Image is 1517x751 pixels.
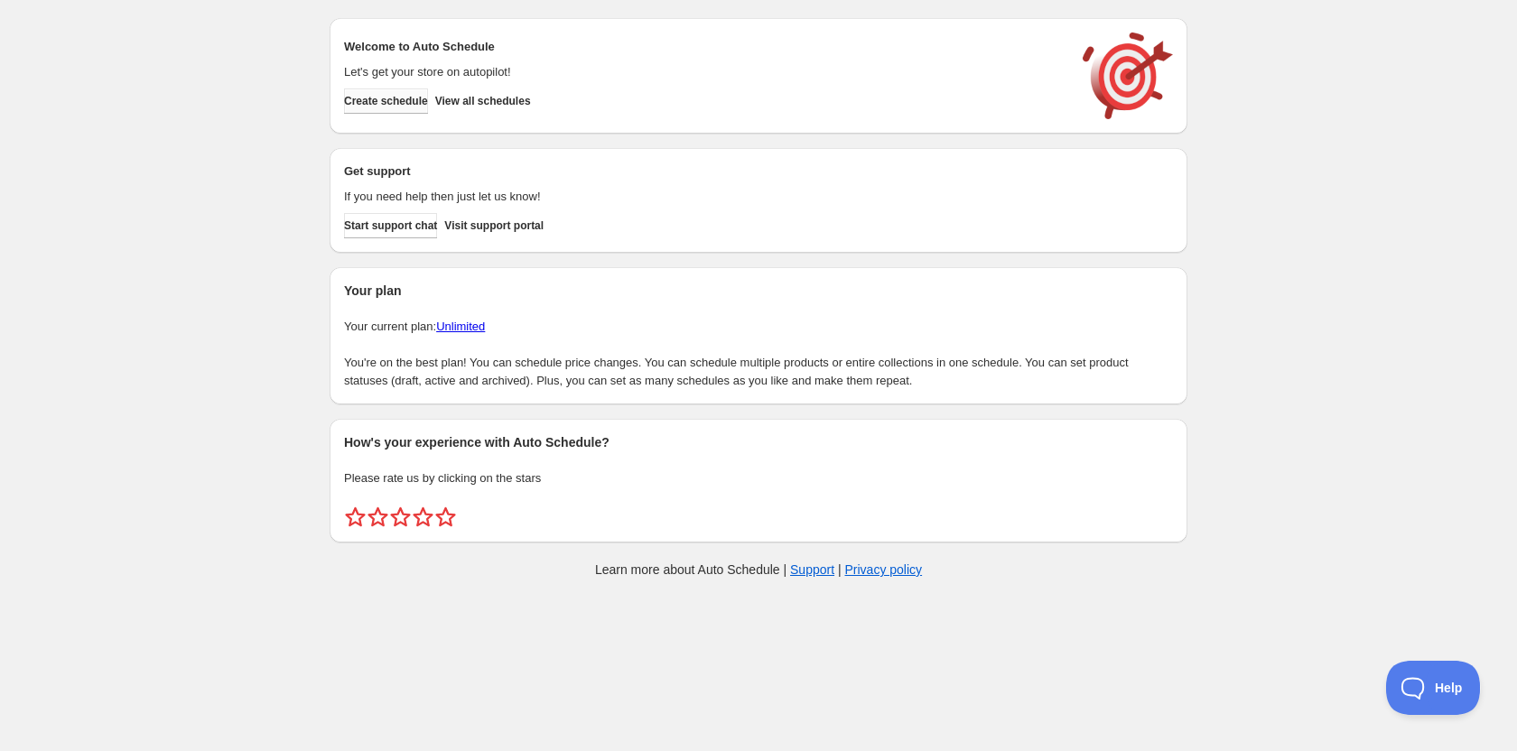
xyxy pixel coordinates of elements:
span: View all schedules [435,94,531,108]
p: You're on the best plan! You can schedule price changes. You can schedule multiple products or en... [344,354,1173,390]
h2: How's your experience with Auto Schedule? [344,433,1173,451]
p: Please rate us by clicking on the stars [344,469,1173,487]
span: Create schedule [344,94,428,108]
a: Unlimited [436,320,485,333]
p: If you need help then just let us know! [344,188,1065,206]
a: Privacy policy [845,562,923,577]
p: Learn more about Auto Schedule | | [595,561,922,579]
a: Support [790,562,834,577]
h2: Get support [344,162,1065,181]
a: Start support chat [344,213,437,238]
iframe: Toggle Customer Support [1386,661,1481,715]
span: Start support chat [344,218,437,233]
p: Your current plan: [344,318,1173,336]
span: Visit support portal [444,218,544,233]
button: Create schedule [344,88,428,114]
h2: Your plan [344,282,1173,300]
p: Let's get your store on autopilot! [344,63,1065,81]
a: Visit support portal [444,213,544,238]
button: View all schedules [435,88,531,114]
h2: Welcome to Auto Schedule [344,38,1065,56]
